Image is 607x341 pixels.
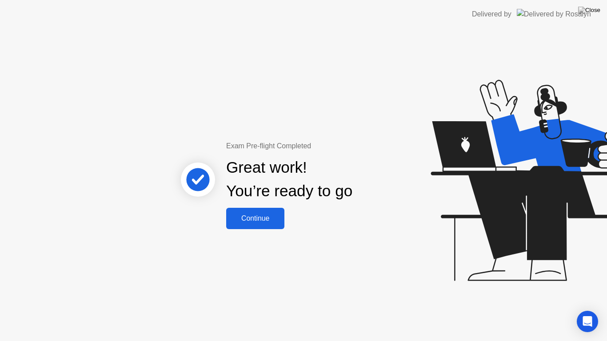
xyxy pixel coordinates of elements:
[472,9,511,20] div: Delivered by
[226,141,410,151] div: Exam Pre-flight Completed
[229,214,282,222] div: Continue
[517,9,591,19] img: Delivered by Rosalyn
[578,7,600,14] img: Close
[226,156,352,203] div: Great work! You’re ready to go
[226,208,284,229] button: Continue
[577,311,598,332] div: Open Intercom Messenger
